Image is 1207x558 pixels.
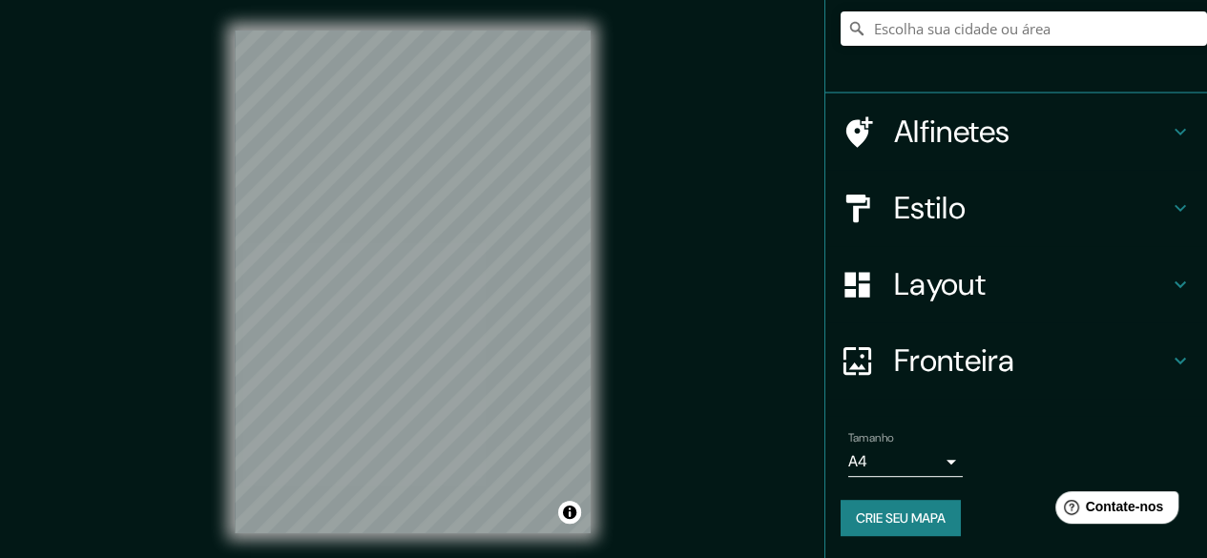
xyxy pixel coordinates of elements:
font: Estilo [894,188,966,228]
iframe: Iniciador de widget de ajuda [1037,484,1186,537]
div: Alfinetes [825,93,1207,170]
div: Estilo [825,170,1207,246]
button: Alternar atribuição [558,501,581,524]
div: A4 [848,446,963,477]
canvas: Mapa [235,31,591,533]
font: Alfinetes [894,112,1010,152]
font: Layout [894,264,986,304]
div: Layout [825,246,1207,322]
font: Fronteira [894,341,1015,381]
div: Fronteira [825,322,1207,399]
font: Tamanho [848,430,894,445]
font: Crie seu mapa [856,509,946,527]
button: Crie seu mapa [841,500,961,536]
font: A4 [848,451,867,471]
input: Escolha sua cidade ou área [841,11,1207,46]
